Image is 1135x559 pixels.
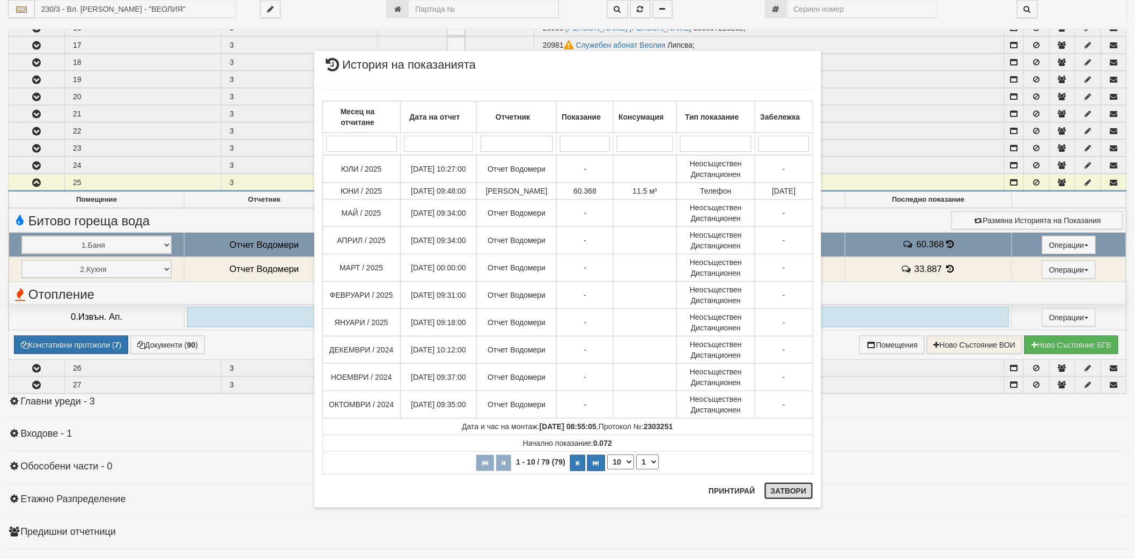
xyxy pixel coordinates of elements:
span: - [783,373,785,381]
span: - [584,263,586,272]
td: [DATE] 09:48:00 [400,183,476,200]
span: - [584,165,586,173]
td: Неосъществен Дистанционен [676,364,755,391]
span: - [584,236,586,245]
button: Последна страница [587,455,605,471]
b: Забележка [760,113,800,121]
b: Отчетник [496,113,530,121]
td: [DATE] 09:35:00 [400,391,476,418]
span: 11.5 м³ [633,187,657,195]
strong: 0.072 [593,439,612,447]
span: - [584,400,586,409]
span: Дата и час на монтаж: [462,422,596,431]
select: Страница номер [636,454,659,469]
td: Неосъществен Дистанционен [676,200,755,227]
th: Консумация: No sort applied, activate to apply an ascending sort [614,101,676,133]
td: [DATE] 10:12:00 [400,336,476,364]
span: - [584,345,586,354]
span: - [783,291,785,299]
td: Отчет Водомери [477,309,557,336]
td: ОКТОМВРИ / 2024 [322,391,400,418]
th: Тип показание: No sort applied, activate to apply an ascending sort [676,101,755,133]
td: Отчет Водомери [477,282,557,309]
span: [DATE] [772,187,795,195]
span: Протокол №: [599,422,673,431]
th: Отчетник: No sort applied, activate to apply an ascending sort [477,101,557,133]
span: - [584,318,586,327]
b: Показание [562,113,601,121]
td: ЮЛИ / 2025 [322,155,400,183]
td: Отчет Водомери [477,364,557,391]
b: Месец на отчитане [341,107,375,127]
th: Месец на отчитане: No sort applied, activate to apply an ascending sort [322,101,400,133]
td: Неосъществен Дистанционен [676,391,755,418]
td: Телефон [676,183,755,200]
span: - [584,209,586,217]
span: - [584,373,586,381]
span: 60.368 [573,187,596,195]
strong: [DATE] 08:55:05 [540,422,596,431]
strong: 2303251 [644,422,673,431]
b: Консумация [618,113,664,121]
td: [DATE] 10:27:00 [400,155,476,183]
td: Неосъществен Дистанционен [676,336,755,364]
button: Следваща страница [570,455,585,471]
span: - [783,400,785,409]
td: [DATE] 09:37:00 [400,364,476,391]
td: Неосъществен Дистанционен [676,227,755,254]
span: - [783,318,785,327]
span: История на показанията [322,59,476,79]
button: Предишна страница [496,455,511,471]
span: Начално показание: [523,439,612,447]
td: МАЙ / 2025 [322,200,400,227]
td: ФЕВРУАРИ / 2025 [322,282,400,309]
td: [DATE] 09:31:00 [400,282,476,309]
td: [PERSON_NAME] [477,183,557,200]
span: - [783,209,785,217]
span: - [783,345,785,354]
span: - [584,291,586,299]
span: - [783,263,785,272]
td: [DATE] 09:18:00 [400,309,476,336]
button: Принтирай [702,482,761,499]
td: ДЕКЕМВРИ / 2024 [322,336,400,364]
span: - [783,165,785,173]
span: - [783,236,785,245]
td: ЯНУАРИ / 2025 [322,309,400,336]
th: Дата на отчет: No sort applied, activate to apply an ascending sort [400,101,476,133]
td: ЮНИ / 2025 [322,183,400,200]
td: Неосъществен Дистанционен [676,254,755,282]
button: Първа страница [476,455,494,471]
button: Затвори [764,482,813,499]
td: Отчет Водомери [477,155,557,183]
b: Дата на отчет [409,113,460,121]
td: Отчет Водомери [477,336,557,364]
select: Брой редове на страница [607,454,634,469]
td: Отчет Водомери [477,227,557,254]
td: [DATE] 09:34:00 [400,200,476,227]
th: Забележка: No sort applied, activate to apply an ascending sort [755,101,813,133]
td: МАРТ / 2025 [322,254,400,282]
td: Отчет Водомери [477,200,557,227]
td: Отчет Водомери [477,254,557,282]
td: АПРИЛ / 2025 [322,227,400,254]
td: [DATE] 00:00:00 [400,254,476,282]
span: 1 - 10 / 79 (79) [513,458,568,466]
td: Неосъществен Дистанционен [676,155,755,183]
b: Тип показание [685,113,739,121]
td: Неосъществен Дистанционен [676,282,755,309]
td: Неосъществен Дистанционен [676,309,755,336]
td: Отчет Водомери [477,391,557,418]
th: Показание: No sort applied, activate to apply an ascending sort [557,101,614,133]
td: НОЕМВРИ / 2024 [322,364,400,391]
td: [DATE] 09:34:00 [400,227,476,254]
td: , [322,418,813,435]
